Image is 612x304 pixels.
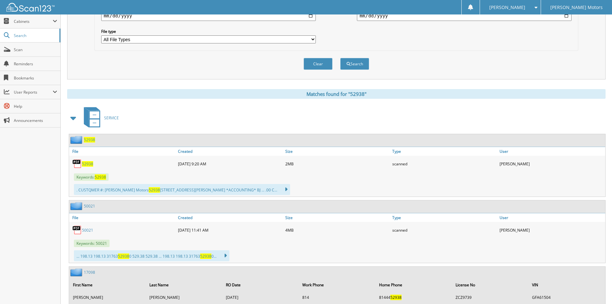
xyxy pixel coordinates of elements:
[376,278,452,291] th: Home Phone
[391,157,498,170] div: scanned
[104,115,119,121] span: SERVICE
[84,270,95,275] a: 17098
[82,227,93,233] a: 50021
[101,11,316,21] input: start
[14,33,56,38] span: Search
[176,147,284,156] a: Created
[498,157,605,170] div: [PERSON_NAME]
[391,224,498,236] div: scanned
[118,253,129,259] span: 52938
[304,58,333,70] button: Clear
[357,11,572,21] input: end
[74,184,290,195] div: . CUSTQMER #: [PERSON_NAME] Motors [STREET_ADDRESS][PERSON_NAME] *ACCOUNTING* BJ ... .00 C...
[284,157,391,170] div: 2MB
[101,29,316,34] label: File type
[149,187,160,193] span: 52938
[146,278,222,291] th: Last Name
[284,224,391,236] div: 4MB
[74,173,109,181] span: Keywords:
[14,118,57,123] span: Announcements
[14,47,57,52] span: Scan
[498,213,605,222] a: User
[176,157,284,170] div: [DATE] 9:20 AM
[284,147,391,156] a: Size
[299,292,375,303] td: 814
[299,278,375,291] th: Work Phone
[70,292,146,303] td: [PERSON_NAME]
[14,19,53,24] span: Cabinets
[70,136,84,144] img: folder2.png
[146,292,222,303] td: [PERSON_NAME]
[82,161,93,167] a: 52938
[489,5,525,9] span: [PERSON_NAME]
[284,213,391,222] a: Size
[74,250,229,261] div: ... 198.13 198.13 31763 0 529.38 529.38 ... 198.13 198.13 31763 0...
[452,278,528,291] th: License No
[223,292,298,303] td: [DATE]
[550,5,603,9] span: [PERSON_NAME] Motors
[70,268,84,276] img: folder2.png
[84,203,95,209] a: 50021
[14,89,53,95] span: User Reports
[84,137,95,143] a: 52938
[452,292,528,303] td: ZCZ9739
[69,147,176,156] a: File
[176,224,284,236] div: [DATE] 11:41 AM
[529,292,605,303] td: GFA61504
[340,58,369,70] button: Search
[376,292,452,303] td: 81444
[580,273,612,304] iframe: Chat Widget
[6,3,55,12] img: scan123-logo-white.svg
[69,213,176,222] a: File
[72,159,82,169] img: PDF.png
[14,104,57,109] span: Help
[70,202,84,210] img: folder2.png
[529,278,605,291] th: VIN
[74,240,110,247] span: Keywords: 50021
[391,213,498,222] a: Type
[176,213,284,222] a: Created
[14,75,57,81] span: Bookmarks
[223,278,298,291] th: RO Date
[67,89,606,99] div: Matches found for "52938"
[498,224,605,236] div: [PERSON_NAME]
[200,253,211,259] span: 52938
[95,174,106,180] span: 52938
[72,225,82,235] img: PDF.png
[70,278,146,291] th: First Name
[498,147,605,156] a: User
[391,147,498,156] a: Type
[390,295,402,300] span: 52938
[14,61,57,67] span: Reminders
[80,105,119,131] a: SERVICE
